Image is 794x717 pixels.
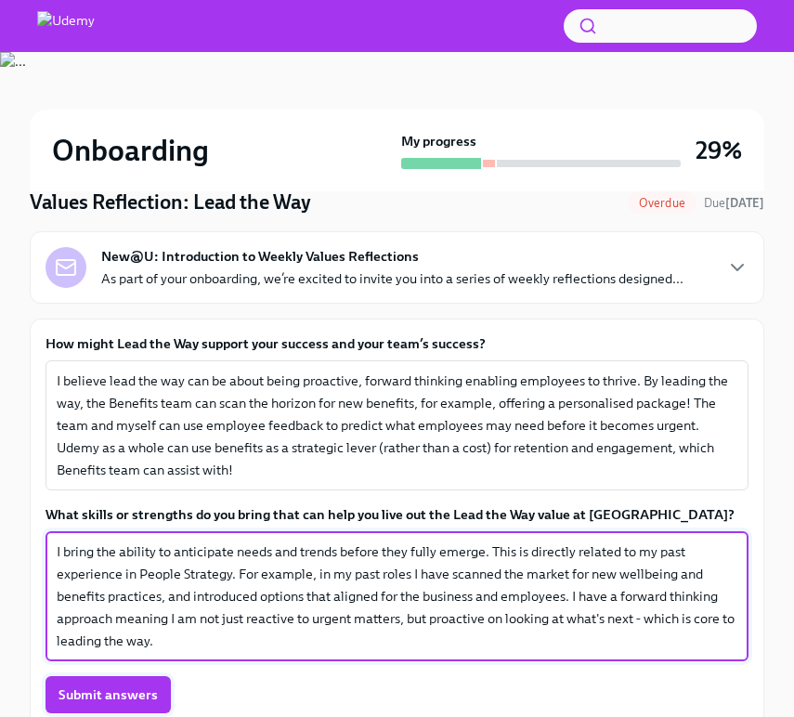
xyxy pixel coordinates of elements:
h2: Onboarding [52,132,209,169]
label: What skills or strengths do you bring that can help you live out the Lead the Way value at [GEOGR... [46,505,748,524]
h4: Values Reflection: Lead the Way [30,189,311,216]
span: Due [704,196,764,210]
h3: 29% [696,134,742,167]
img: Udemy [37,11,95,41]
strong: New@U: Introduction to Weekly Values Reflections [101,247,419,266]
textarea: I believe lead the way can be about being proactive, forward thinking enabling employees to thriv... [57,370,737,481]
span: September 15th, 2025 08:00 [704,194,764,212]
span: Overdue [628,196,696,210]
button: Submit answers [46,676,171,713]
strong: [DATE] [725,196,764,210]
strong: My progress [401,132,476,150]
label: How might Lead the Way support your success and your team’s success? [46,334,748,353]
p: As part of your onboarding, we’re excited to invite you into a series of weekly reflections desig... [101,269,683,288]
span: Submit answers [59,685,158,704]
textarea: I bring the ability to anticipate needs and trends before they fully emerge. This is directly rel... [57,541,737,652]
